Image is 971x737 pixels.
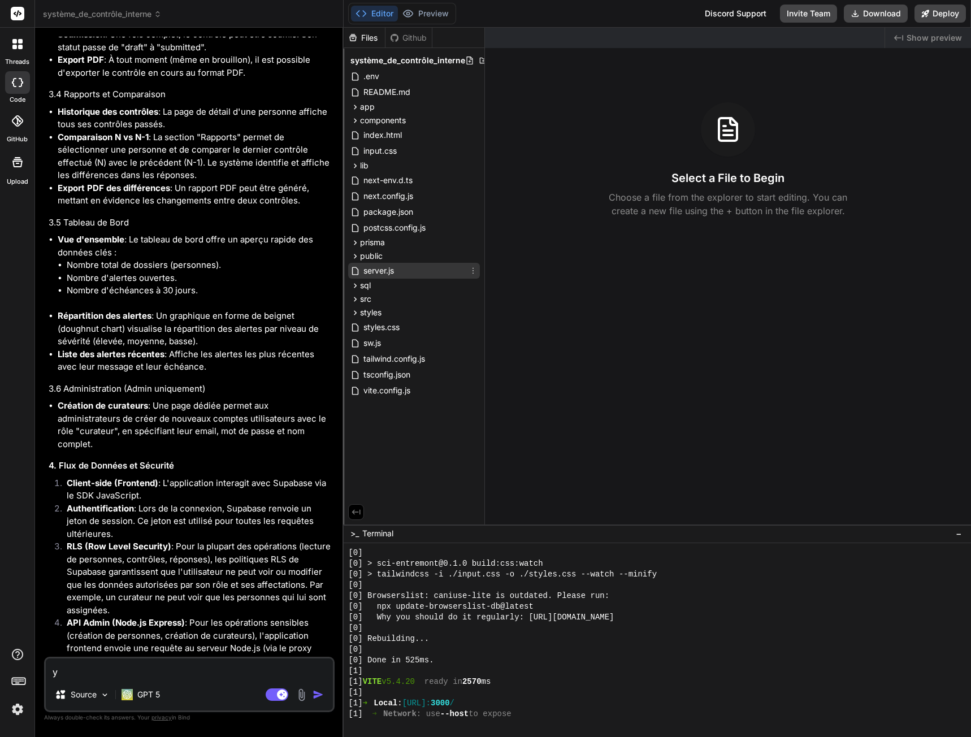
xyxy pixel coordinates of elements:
[363,698,365,709] span: ➜
[907,32,962,44] span: Show preview
[151,714,172,721] span: privacy
[671,170,784,186] h3: Select a File to Begin
[348,634,429,644] span: [0] Rebuilding...
[844,5,908,23] button: Download
[7,177,28,187] label: Upload
[67,617,185,628] strong: API Admin (Node.js Express)
[67,478,158,488] strong: Client-side (Frontend)
[362,221,427,235] span: postcss.config.js
[362,352,426,366] span: tailwind.config.js
[58,502,332,541] li: : Lors de la connexion, Supabase renvoie un jeton de session. Ce jeton est utilisé pour toutes le...
[385,32,432,44] div: Github
[58,234,124,245] strong: Vue d'ensemble
[58,106,332,131] li: : La page de détail d'une personne affiche tous ses contrôles passés.
[348,698,362,709] span: [1]
[360,101,375,112] span: app
[44,712,335,723] p: Always double-check its answers. Your in Bind
[440,709,469,719] span: --host
[58,54,104,65] strong: Export PDF
[67,284,332,297] li: Nombre d'échéances à 30 jours.
[424,677,462,687] span: ready in
[469,709,511,719] span: to expose
[360,293,371,305] span: src
[372,709,374,719] span: ➜
[362,70,380,83] span: .env
[462,677,482,687] span: 2570
[7,135,28,144] label: GitHub
[58,540,332,617] li: : Pour la plupart des opérations (lecture de personnes, contrôles, réponses), les politiques RLS ...
[363,677,382,687] span: VITE
[295,688,308,701] img: attachment
[67,272,332,285] li: Nombre d'alertes ouvertes.
[67,259,332,272] li: Nombre total de dossiers (personnes).
[360,237,385,248] span: prisma
[348,601,533,612] span: [0] npx update-browserslist-db@latest
[362,128,403,142] span: index.html
[71,689,97,700] p: Source
[49,88,332,101] h4: 3.4 Rapports et Comparaison
[348,558,543,569] span: [0] > sci-entremont@0.1.0 build:css:watch
[58,477,332,502] li: : L'application interagit avec Supabase via le SDK JavaScript.
[398,6,453,21] button: Preview
[360,250,383,262] span: public
[362,264,395,278] span: server.js
[58,348,332,374] li: : Affiche les alertes les plus récentes avec leur message et leur échéance.
[397,698,402,709] span: :
[348,709,362,719] span: [1]
[374,698,397,709] span: Local
[49,459,332,472] h3: 4. Flux de Données et Sécurité
[698,5,773,23] div: Discord Support
[67,541,171,552] strong: RLS (Row Level Security)
[43,8,162,20] span: système_de_contrôle_interne
[362,85,411,99] span: README.md
[344,32,385,44] div: Files
[58,349,164,359] strong: Liste des alertes récentes
[348,548,362,558] span: [0]
[67,503,134,514] strong: Authentification
[360,160,369,171] span: lib
[58,183,170,193] strong: Export PDF des différences
[137,689,160,700] p: GPT 5
[10,95,25,105] label: code
[348,623,362,634] span: [0]
[58,54,332,79] li: : À tout moment (même en brouillon), il est possible d'exporter le contrôle en cours au format PDF.
[362,320,401,334] span: styles.css
[348,655,434,666] span: [0] Done in 525ms.
[5,57,29,67] label: threads
[362,528,393,539] span: Terminal
[350,528,359,539] span: >_
[383,709,417,719] span: Network
[362,384,411,397] span: vite.config.js
[450,698,454,709] span: /
[360,280,371,291] span: sql
[362,368,411,381] span: tsconfig.json
[49,383,332,396] h4: 3.6 Administration (Admin uniquement)
[417,709,440,719] span: : use
[348,580,362,591] span: [0]
[58,400,148,411] strong: Création de curateurs
[360,307,382,318] span: styles
[362,336,382,350] span: sw.js
[58,28,332,54] li: : Une fois complet, le contrôle peut être soumis. Son statut passe de "draft" à "submitted".
[348,677,362,687] span: [1]
[362,144,398,158] span: input.css
[482,677,491,687] span: ms
[49,216,332,229] h4: 3.5 Tableau de Bord
[58,310,332,348] li: : Un graphique en forme de beignet (doughnut chart) visualise la répartition des alertes par nive...
[601,190,855,218] p: Choose a file from the explorer to start editing. You can create a new file using the + button in...
[313,689,324,700] img: icon
[351,6,398,21] button: Editor
[956,528,962,539] span: −
[362,174,414,187] span: next-env.d.ts
[348,612,614,623] span: [0] Why you should do it regularly: [URL][DOMAIN_NAME]
[58,233,332,310] li: : Le tableau de bord offre un aperçu rapide des données clés :
[402,698,431,709] span: [URL]:
[100,690,110,700] img: Pick Models
[362,205,414,219] span: package.json
[431,698,450,709] span: 3000
[122,689,133,700] img: GPT 5
[8,700,27,719] img: settings
[350,55,465,66] span: système_de_contrôle_interne
[348,644,362,655] span: [0]
[58,400,332,450] li: : Une page dédiée permet aux administrateurs de créer de nouveaux comptes utilisateurs avec le rô...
